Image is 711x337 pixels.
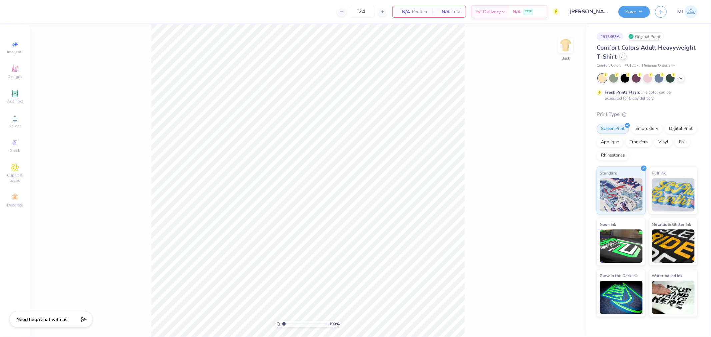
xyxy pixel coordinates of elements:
[597,32,623,41] div: # 513468A
[412,8,428,15] span: Per Item
[675,137,690,147] div: Foil
[475,8,501,15] span: Est. Delivery
[7,202,23,208] span: Decorate
[677,5,698,18] a: MI
[627,32,664,41] div: Original Proof
[597,63,621,69] span: Comfort Colors
[397,8,410,15] span: N/A
[559,39,572,52] img: Back
[654,137,673,147] div: Vinyl
[40,316,68,323] span: Chat with us.
[652,281,695,314] img: Water based Ink
[600,169,617,176] span: Standard
[436,8,450,15] span: N/A
[513,8,521,15] span: N/A
[605,89,687,101] div: This color can be expedited for 5 day delivery.
[677,8,683,16] span: MI
[600,221,616,228] span: Neon Ink
[652,229,695,263] img: Metallic & Glitter Ink
[7,99,23,104] span: Add Text
[3,172,27,183] span: Clipart & logos
[597,44,696,61] span: Comfort Colors Adult Heavyweight T-Shirt
[329,321,340,327] span: 100 %
[625,137,652,147] div: Transfers
[652,169,666,176] span: Puff Ink
[10,148,20,153] span: Greek
[7,49,23,55] span: Image AI
[685,5,698,18] img: Ma. Isabella Adad
[597,151,629,161] div: Rhinestones
[597,137,623,147] div: Applique
[597,111,698,118] div: Print Type
[652,221,691,228] span: Metallic & Glitter Ink
[8,74,22,79] span: Designs
[600,178,643,211] img: Standard
[631,124,663,134] div: Embroidery
[525,9,532,14] span: FREE
[600,281,643,314] img: Glow in the Dark Ink
[452,8,462,15] span: Total
[665,124,697,134] div: Digital Print
[618,6,650,18] button: Save
[600,229,643,263] img: Neon Ink
[600,272,638,279] span: Glow in the Dark Ink
[652,272,683,279] span: Water based Ink
[349,6,375,18] input: – –
[8,123,22,129] span: Upload
[652,178,695,211] img: Puff Ink
[642,63,675,69] span: Minimum Order: 24 +
[625,63,639,69] span: # C1717
[605,90,640,95] strong: Fresh Prints Flash:
[16,316,40,323] strong: Need help?
[564,5,613,18] input: Untitled Design
[561,55,570,61] div: Back
[597,124,629,134] div: Screen Print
